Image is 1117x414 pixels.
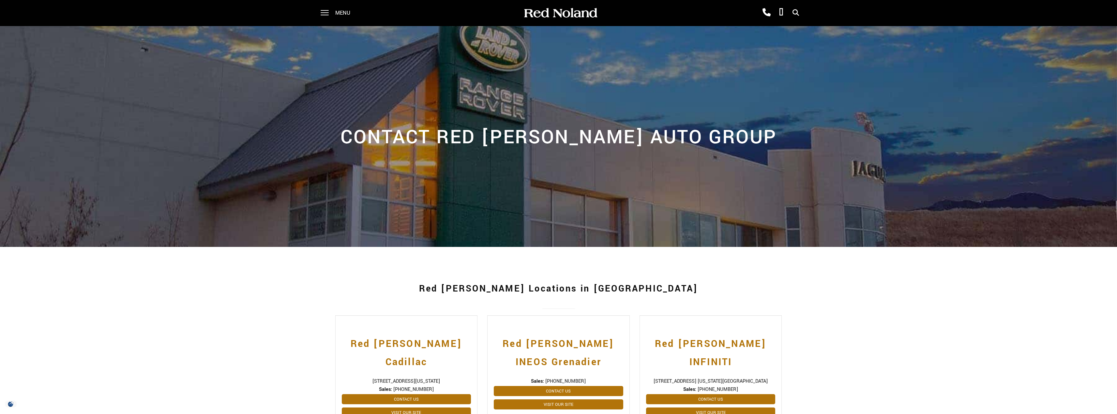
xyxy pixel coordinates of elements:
img: Red Noland Auto Group [523,7,598,19]
a: Red [PERSON_NAME] INEOS Grenadier [494,328,623,371]
span: [PHONE_NUMBER] [393,386,434,393]
img: Opt-Out Icon [3,401,18,407]
a: Contact Us [646,394,776,404]
h2: Contact Red [PERSON_NAME] Auto Group [335,122,782,151]
span: [PHONE_NUMBER] [545,378,586,385]
a: Red [PERSON_NAME] Cadillac [342,328,471,371]
section: Click to Open Cookie Consent Modal [3,401,18,407]
a: Visit Our Site [494,399,623,409]
a: Red [PERSON_NAME] INFINITI [646,328,776,371]
a: Contact Us [342,394,471,404]
strong: Sales: [683,386,696,393]
h1: Red [PERSON_NAME] Locations in [GEOGRAPHIC_DATA] [335,276,782,302]
span: [PHONE_NUMBER] [698,386,738,393]
span: [STREET_ADDRESS] [US_STATE][GEOGRAPHIC_DATA] [646,378,776,385]
span: [STREET_ADDRESS][US_STATE] [342,378,471,385]
strong: Sales: [531,378,544,385]
a: Contact Us [494,386,623,396]
strong: Sales: [379,386,392,393]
